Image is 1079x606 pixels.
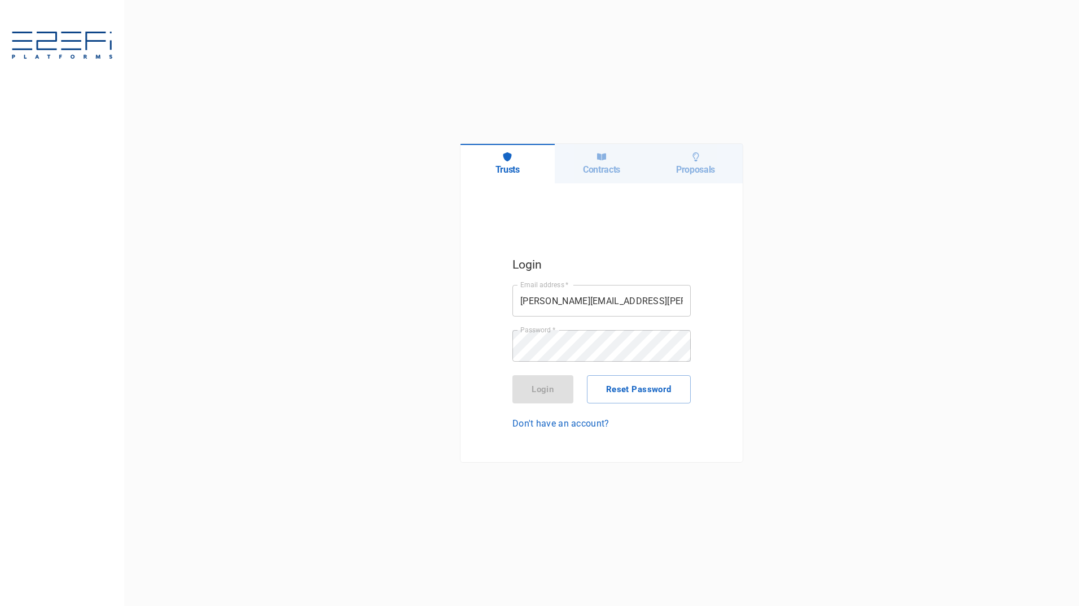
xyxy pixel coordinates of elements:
[495,164,520,175] h6: Trusts
[512,255,691,274] h5: Login
[520,280,569,289] label: Email address
[587,375,691,403] button: Reset Password
[11,32,113,61] img: E2EFiPLATFORMS-7f06cbf9.svg
[520,325,555,335] label: Password
[676,164,715,175] h6: Proposals
[583,164,620,175] h6: Contracts
[512,417,691,430] a: Don't have an account?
